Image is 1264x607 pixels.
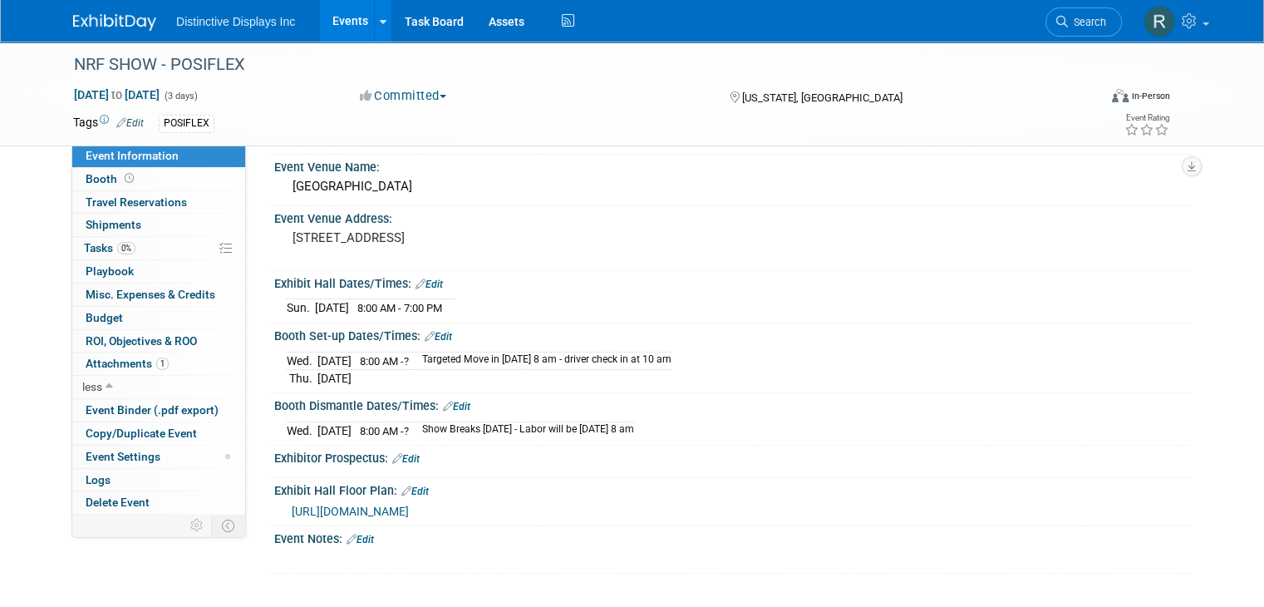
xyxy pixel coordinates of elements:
div: Booth Dismantle Dates/Times: [274,393,1191,415]
td: [DATE] [317,370,352,387]
a: Attachments1 [72,353,245,375]
img: ExhibitDay [73,14,156,31]
div: [GEOGRAPHIC_DATA] [287,174,1178,200]
span: less [82,380,102,393]
img: ROBERT SARDIS [1144,6,1175,37]
td: Toggle Event Tabs [212,515,246,536]
span: to [109,88,125,101]
a: Delete Event [72,491,245,514]
span: Attachments [86,357,169,370]
span: Search [1068,16,1106,28]
span: Modified Layout [225,454,230,459]
a: ROI, Objectives & ROO [72,330,245,353]
span: 1 [156,358,169,370]
span: ? [404,355,409,368]
a: Event Information [72,145,245,167]
a: Misc. Expenses & Credits [72,284,245,306]
span: Booth [86,172,137,185]
span: 0% [117,242,135,254]
a: Edit [116,117,144,129]
td: [DATE] [317,422,352,439]
a: Booth [72,168,245,190]
td: Tags [73,114,144,133]
div: Exhibit Hall Dates/Times: [274,271,1191,293]
a: Copy/Duplicate Event [72,422,245,445]
span: Playbook [86,264,134,278]
a: Event Binder (.pdf export) [72,399,245,422]
a: Edit [401,486,429,497]
div: Event Format [1008,86,1170,111]
td: [DATE] [315,299,349,317]
span: Budget [86,311,123,324]
div: Event Venue Name: [274,155,1191,175]
a: Tasks0% [72,237,245,259]
a: Edit [392,453,420,465]
div: NRF SHOW - POSIFLEX [68,50,1077,80]
td: Show Breaks [DATE] - Labor will be [DATE] 8 am [412,422,634,439]
span: Logs [86,473,111,486]
a: Edit [425,331,452,343]
span: 8:00 AM - [360,355,409,368]
span: Copy/Duplicate Event [86,427,197,440]
span: Travel Reservations [86,195,187,209]
a: Travel Reservations [72,191,245,214]
div: Exhibitor Prospectus: [274,446,1191,467]
img: Format-Inperson.png [1112,89,1129,102]
span: Tasks [84,241,135,254]
td: [DATE] [317,352,352,370]
span: Shipments [86,218,141,231]
span: Event Binder (.pdf export) [86,403,219,417]
div: In-Person [1131,90,1170,102]
span: Delete Event [86,496,150,509]
a: Budget [72,307,245,329]
span: ROI, Objectives & ROO [86,334,197,348]
td: Wed. [287,352,317,370]
span: [US_STATE], [GEOGRAPHIC_DATA] [742,91,903,104]
td: Personalize Event Tab Strip [183,515,212,536]
div: Exhibit Hall Floor Plan: [274,478,1191,500]
pre: [STREET_ADDRESS] [293,230,638,245]
a: Playbook [72,260,245,283]
span: 8:00 AM - [360,425,409,437]
span: Booth not reserved yet [121,172,137,185]
div: Booth Set-up Dates/Times: [274,323,1191,345]
div: Event Rating [1124,114,1169,122]
td: Thu. [287,370,317,387]
span: Distinctive Displays Inc [176,15,295,28]
span: Event Settings [86,450,160,463]
td: Wed. [287,422,317,439]
span: [DATE] [DATE] [73,87,160,102]
a: Edit [347,534,374,545]
a: Event Settings [72,446,245,468]
div: Event Venue Address: [274,206,1191,227]
a: Edit [416,279,443,290]
a: Logs [72,469,245,491]
span: 8:00 AM - 7:00 PM [357,302,442,314]
td: Targeted Move in [DATE] 8 am - driver check in at 10 am [412,352,671,370]
span: Misc. Expenses & Credits [86,288,215,301]
button: Committed [354,87,453,105]
a: Search [1045,7,1122,37]
div: POSIFLEX [159,115,214,132]
a: [URL][DOMAIN_NAME] [292,505,409,518]
span: (3 days) [163,91,198,101]
a: Shipments [72,214,245,236]
div: Event Notes: [274,526,1191,548]
a: less [72,376,245,398]
span: Event Information [86,149,179,162]
a: Edit [443,401,470,412]
td: Sun. [287,299,315,317]
span: ? [404,425,409,437]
